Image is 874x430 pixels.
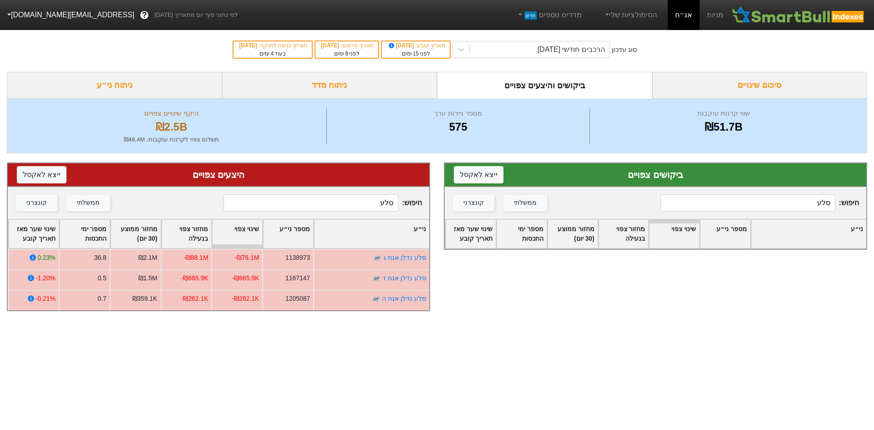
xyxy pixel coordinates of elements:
[77,198,100,208] div: ממשלתי
[26,198,47,208] div: קונצרני
[320,41,374,50] div: תאריך פרסום :
[345,51,348,57] span: 8
[454,166,503,183] button: ייצא לאקסל
[285,273,310,283] div: 1167147
[111,220,161,248] div: Toggle SortBy
[592,119,855,135] div: ₪51.7B
[212,220,262,248] div: Toggle SortBy
[599,220,649,248] div: Toggle SortBy
[183,253,208,263] div: -₪88.1M
[238,50,307,58] div: בעוד ימים
[19,108,324,119] div: היקף שינויים צפויים
[181,294,208,304] div: -₪262.1K
[138,253,158,263] div: ₪2.1M
[463,198,484,208] div: קונצרני
[386,50,445,58] div: לפני ימים
[94,253,107,263] div: 36.8
[371,294,381,304] img: tase link
[600,6,661,24] a: הסימולציות שלי
[222,72,437,99] div: ניתוח מדד
[329,108,587,119] div: מספר ניירות ערך
[234,253,259,263] div: -₪78.1M
[9,220,59,248] div: Toggle SortBy
[320,50,374,58] div: לפני ימים
[661,194,859,212] span: חיפוש :
[238,41,307,50] div: תאריך כניסה לתוקף :
[386,41,445,50] div: תאריך קובע :
[454,168,857,182] div: ביקושים צפויים
[751,220,866,248] div: Toggle SortBy
[321,42,340,49] span: [DATE]
[232,294,259,304] div: -₪262.1K
[285,253,310,263] div: 1138973
[538,44,605,55] div: הרכבים חודשי [DATE]
[162,220,212,248] div: Toggle SortBy
[373,253,382,263] img: tase link
[239,42,259,49] span: [DATE]
[154,10,238,20] span: לפי נתוני סוף יום מתאריך [DATE]
[592,108,855,119] div: שווי קרנות עוקבות
[181,273,208,283] div: -₪665.9K
[17,168,420,182] div: היצעים צפויים
[649,220,699,248] div: Toggle SortBy
[314,220,429,248] div: Toggle SortBy
[224,194,422,212] span: חיפוש :
[60,220,110,248] div: Toggle SortBy
[503,195,547,211] button: ממשלתי
[263,220,313,248] div: Toggle SortBy
[612,45,637,55] div: סוג עדכון
[19,119,324,135] div: ₪2.5B
[548,220,598,248] div: Toggle SortBy
[224,194,398,212] input: 448 רשומות...
[382,274,426,282] a: סלע נדלן אגח ד
[383,254,426,261] a: סלע נדלן אגח ג
[497,220,547,248] div: Toggle SortBy
[285,294,310,304] div: 1205087
[66,195,110,211] button: ממשלתי
[138,273,158,283] div: ₪1.5M
[232,273,259,283] div: -₪665.9K
[372,274,381,283] img: tase link
[37,253,55,263] div: 0.23%
[446,220,496,248] div: Toggle SortBy
[142,9,147,21] span: ?
[17,166,66,183] button: ייצא לאקסל
[437,72,652,99] div: ביקושים והיצעים צפויים
[16,195,57,211] button: קונצרני
[382,295,426,302] a: סלע נדלן אגח ה
[270,51,274,57] span: 4
[7,72,222,99] div: ניתוח ני״ע
[97,294,106,304] div: 0.7
[97,273,106,283] div: 0.5
[36,273,56,283] div: -1.20%
[36,294,56,304] div: -0.21%
[661,194,835,212] input: 127 רשומות...
[731,6,867,24] img: SmartBull
[652,72,868,99] div: סיכום שינויים
[19,135,324,144] div: תשלום צפוי לקרנות עוקבות : ₪49.4M
[387,42,416,49] span: [DATE]
[453,195,494,211] button: קונצרני
[514,198,537,208] div: ממשלתי
[524,11,537,20] span: חדש
[413,51,419,57] span: 15
[700,220,750,248] div: Toggle SortBy
[513,6,585,24] a: מדדים נוספיםחדש
[132,294,158,304] div: ₪359.1K
[329,119,587,135] div: 575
